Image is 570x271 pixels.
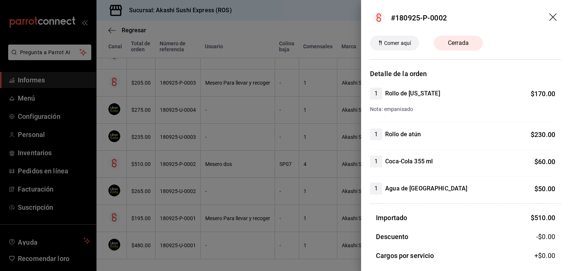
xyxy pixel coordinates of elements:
[384,40,411,46] font: Comer aquí
[385,158,433,165] font: Coca-Cola 355 ml
[542,252,555,259] font: 0.00
[538,185,555,193] font: 50.00
[534,90,555,98] font: 170.00
[534,252,542,259] font: +$
[531,131,534,138] font: $
[534,158,538,166] font: $
[549,13,558,22] button: arrastrar
[376,252,434,259] font: Cargos por servicio
[538,158,555,166] font: 60.00
[374,131,378,138] font: 1
[534,185,538,193] font: $
[385,185,467,192] font: Agua de [GEOGRAPHIC_DATA]
[391,13,447,22] font: #180925-P-0002
[531,214,534,222] font: $
[370,106,413,112] font: Nota: empanisado
[448,39,469,46] font: Cerrada
[374,90,378,97] font: 1
[385,90,440,97] font: Rollo de [US_STATE]
[376,233,408,241] font: Descuento
[385,131,421,138] font: Rollo de atún
[531,90,534,98] font: $
[534,131,555,138] font: 230.00
[534,214,555,222] font: 510.00
[376,214,407,222] font: Importado
[374,158,378,165] font: 1
[536,233,555,241] font: -$0.00
[370,70,427,78] font: Detalle de la orden
[374,185,378,192] font: 1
